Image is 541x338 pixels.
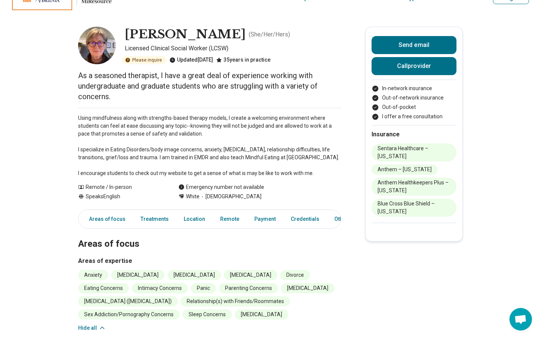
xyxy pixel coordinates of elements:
li: Intimacy Concerns [132,283,188,293]
button: Callprovider [372,57,456,75]
p: As a seasoned therapist, I have a great deal of experience working with undergraduate and graduat... [78,70,341,102]
a: Remote [216,211,244,227]
div: Open chat [509,308,532,330]
li: [MEDICAL_DATA] ([MEDICAL_DATA]) [78,296,178,306]
p: ( She/Her/Hers ) [249,30,290,39]
div: Emergency number not available [178,183,264,191]
h3: Areas of expertise [78,257,341,266]
li: [MEDICAL_DATA] [224,270,277,280]
a: Treatments [136,211,173,227]
li: Out-of-network insurance [372,94,456,102]
li: Relationship(s) with Friends/Roommates [181,296,290,306]
a: Location [179,211,210,227]
a: Credentials [286,211,324,227]
li: Sleep Concerns [183,309,232,320]
li: Sentara Healthcare – [US_STATE] [372,143,456,161]
button: Hide all [78,324,106,332]
li: I offer a free consultation [372,113,456,121]
li: In-network insurance [372,84,456,92]
span: White [186,193,199,201]
li: Anthem – [US_STATE] [372,164,438,175]
a: Payment [250,211,280,227]
li: Sex Addiction/Pornography Concerns [78,309,180,320]
li: Eating Concerns [78,283,129,293]
a: Areas of focus [80,211,130,227]
p: Using mindfulness along with strengths-based therapy models, I create a welcoming environment whe... [78,114,341,177]
h2: Areas of focus [78,220,341,250]
div: Speaks English [78,193,163,201]
li: Divorce [280,270,310,280]
h1: [PERSON_NAME] [125,27,246,42]
div: Updated [DATE] [169,56,213,64]
li: [MEDICAL_DATA] [235,309,288,320]
div: Remote / In-person [78,183,163,191]
a: Other [330,211,357,227]
p: Licensed Clinical Social Worker (LCSW) [125,44,341,53]
li: Panic [191,283,216,293]
li: [MEDICAL_DATA] [168,270,221,280]
img: Barbara Maille, Licensed Clinical Social Worker (LCSW) [78,27,116,64]
div: 35 years in practice [216,56,270,64]
li: [MEDICAL_DATA] [281,283,334,293]
li: Anthem Healthkeepers Plus – [US_STATE] [372,178,456,196]
ul: Payment options [372,84,456,121]
div: Please inquire [122,56,166,64]
button: Send email [372,36,456,54]
li: Anxiety [78,270,108,280]
h2: Insurance [372,130,456,139]
li: Parenting Concerns [219,283,278,293]
li: Out-of-pocket [372,103,456,111]
li: [MEDICAL_DATA] [111,270,165,280]
span: [DEMOGRAPHIC_DATA] [199,193,261,201]
li: Blue Cross Blue Shield – [US_STATE] [372,199,456,217]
